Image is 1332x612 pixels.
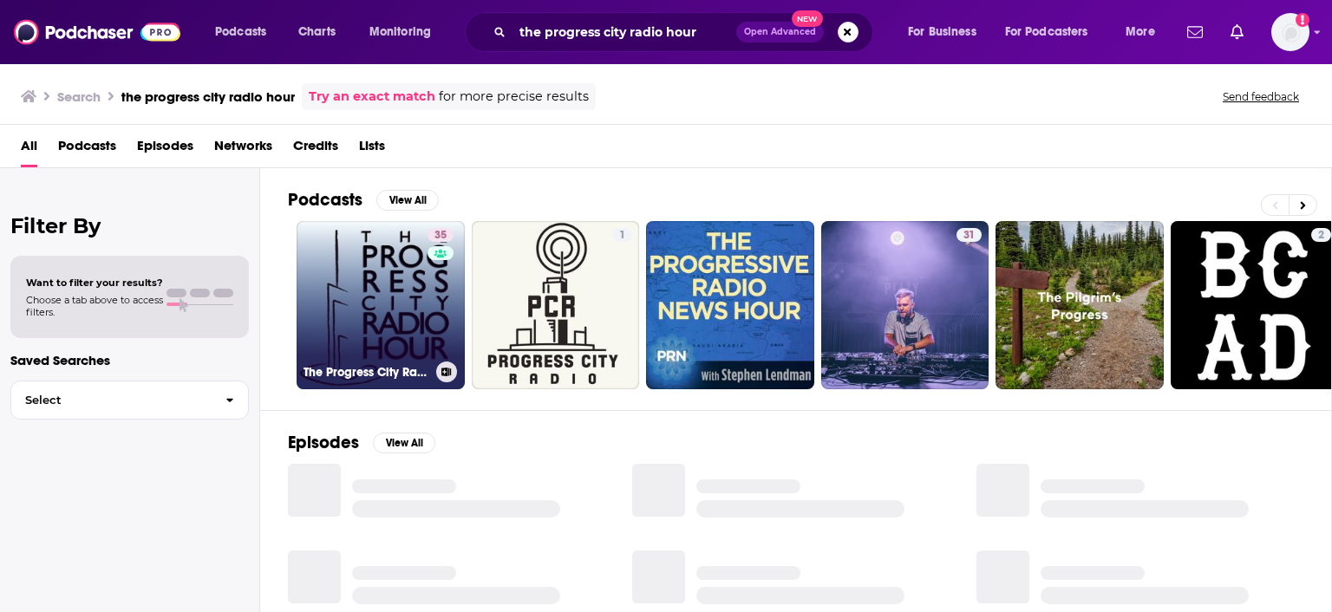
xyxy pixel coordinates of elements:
[908,20,976,44] span: For Business
[1271,13,1309,51] img: User Profile
[21,132,37,167] a: All
[896,18,998,46] button: open menu
[376,190,439,211] button: View All
[1218,89,1304,104] button: Send feedback
[287,18,346,46] a: Charts
[11,394,212,406] span: Select
[26,277,163,289] span: Want to filter your results?
[1005,20,1088,44] span: For Podcasters
[1180,17,1210,47] a: Show notifications dropdown
[137,132,193,167] a: Episodes
[821,221,989,389] a: 31
[439,87,589,107] span: for more precise results
[1113,18,1177,46] button: open menu
[1318,227,1324,244] span: 2
[481,12,890,52] div: Search podcasts, credits, & more...
[994,18,1113,46] button: open menu
[288,432,435,453] a: EpisodesView All
[288,189,439,211] a: PodcastsView All
[293,132,338,167] a: Credits
[215,20,266,44] span: Podcasts
[288,432,359,453] h2: Episodes
[1296,13,1309,27] svg: Add a profile image
[619,227,625,244] span: 1
[309,87,435,107] a: Try an exact match
[297,221,465,389] a: 35The Progress City Radio Hour
[744,28,816,36] span: Open Advanced
[57,88,101,105] h3: Search
[1126,20,1155,44] span: More
[369,20,431,44] span: Monitoring
[1311,228,1331,242] a: 2
[612,228,632,242] a: 1
[1271,13,1309,51] span: Logged in as lealy
[58,132,116,167] a: Podcasts
[10,213,249,238] h2: Filter By
[792,10,823,27] span: New
[428,228,454,242] a: 35
[357,18,454,46] button: open menu
[298,20,336,44] span: Charts
[10,381,249,420] button: Select
[10,352,249,368] p: Saved Searches
[513,18,736,46] input: Search podcasts, credits, & more...
[736,22,824,42] button: Open AdvancedNew
[121,88,295,105] h3: the progress city radio hour
[288,189,362,211] h2: Podcasts
[963,227,975,244] span: 31
[434,227,447,244] span: 35
[1224,17,1250,47] a: Show notifications dropdown
[957,228,982,242] a: 31
[304,365,429,380] h3: The Progress City Radio Hour
[472,221,640,389] a: 1
[26,294,163,318] span: Choose a tab above to access filters.
[14,16,180,49] img: Podchaser - Follow, Share and Rate Podcasts
[359,132,385,167] a: Lists
[373,433,435,453] button: View All
[214,132,272,167] a: Networks
[1271,13,1309,51] button: Show profile menu
[203,18,289,46] button: open menu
